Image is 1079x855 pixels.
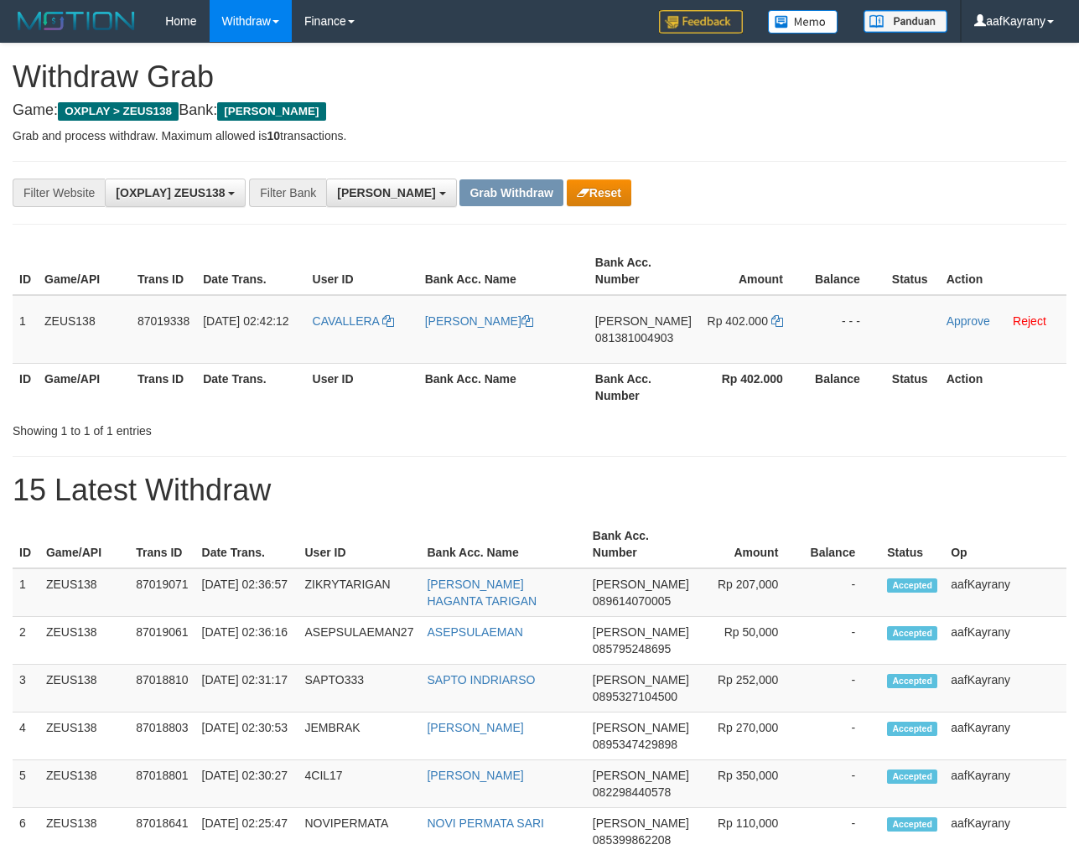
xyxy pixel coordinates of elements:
td: ZEUS138 [38,295,131,364]
td: [DATE] 02:30:27 [195,760,298,808]
span: Copy 082298440578 to clipboard [593,785,671,799]
p: Grab and process withdraw. Maximum allowed is transactions. [13,127,1066,144]
td: Rp 207,000 [696,568,803,617]
td: Rp 350,000 [696,760,803,808]
span: 87019338 [137,314,189,328]
td: - [803,760,880,808]
td: ZEUS138 [39,760,129,808]
div: Showing 1 to 1 of 1 entries [13,416,437,439]
span: Accepted [887,578,937,593]
span: Copy 0895327104500 to clipboard [593,690,677,703]
span: [PERSON_NAME] [593,578,689,591]
td: aafKayrany [944,665,1066,712]
th: Status [880,521,944,568]
th: Action [940,363,1066,411]
th: Game/API [38,363,131,411]
a: Approve [947,314,990,328]
th: Bank Acc. Name [418,363,589,411]
div: Filter Website [13,179,105,207]
span: Accepted [887,722,937,736]
th: Balance [808,363,885,411]
th: ID [13,363,38,411]
button: [PERSON_NAME] [326,179,456,207]
span: Copy 0895347429898 to clipboard [593,738,677,751]
th: ID [13,521,39,568]
td: 5 [13,760,39,808]
td: - [803,665,880,712]
td: aafKayrany [944,568,1066,617]
img: Feedback.jpg [659,10,743,34]
th: Op [944,521,1066,568]
a: NOVI PERMATA SARI [427,816,544,830]
td: [DATE] 02:36:57 [195,568,298,617]
th: Trans ID [131,363,196,411]
span: [PERSON_NAME] [593,769,689,782]
th: ID [13,247,38,295]
td: 1 [13,568,39,617]
span: [PERSON_NAME] [337,186,435,199]
th: Bank Acc. Number [589,363,698,411]
td: - [803,568,880,617]
td: aafKayrany [944,760,1066,808]
h1: Withdraw Grab [13,60,1066,94]
td: 87019061 [129,617,195,665]
th: Game/API [38,247,131,295]
span: OXPLAY > ZEUS138 [58,102,179,121]
span: Accepted [887,674,937,688]
span: [OXPLAY] ZEUS138 [116,186,225,199]
span: [PERSON_NAME] [595,314,692,328]
img: Button%20Memo.svg [768,10,838,34]
th: Status [885,363,940,411]
td: 87019071 [129,568,195,617]
th: Date Trans. [195,521,298,568]
td: ASEPSULAEMAN27 [298,617,421,665]
th: Amount [698,247,808,295]
td: 3 [13,665,39,712]
span: CAVALLERA [313,314,380,328]
td: 2 [13,617,39,665]
span: Copy 085399862208 to clipboard [593,833,671,847]
span: [PERSON_NAME] [593,721,689,734]
span: Rp 402.000 [708,314,768,328]
td: 4CIL17 [298,760,421,808]
td: JEMBRAK [298,712,421,760]
th: User ID [306,247,418,295]
td: [DATE] 02:36:16 [195,617,298,665]
span: Accepted [887,769,937,784]
span: Copy 085795248695 to clipboard [593,642,671,655]
td: aafKayrany [944,617,1066,665]
td: - - - [808,295,885,364]
button: Reset [567,179,631,206]
th: Bank Acc. Name [418,247,589,295]
th: Game/API [39,521,129,568]
td: Rp 252,000 [696,665,803,712]
td: 87018801 [129,760,195,808]
th: Trans ID [131,247,196,295]
th: Trans ID [129,521,195,568]
th: Status [885,247,940,295]
td: ZEUS138 [39,712,129,760]
a: [PERSON_NAME] [427,769,523,782]
td: Rp 270,000 [696,712,803,760]
th: Bank Acc. Name [420,521,585,568]
span: Accepted [887,817,937,832]
span: Copy 081381004903 to clipboard [595,331,673,345]
td: SAPTO333 [298,665,421,712]
img: MOTION_logo.png [13,8,140,34]
th: Bank Acc. Number [586,521,696,568]
span: Accepted [887,626,937,640]
a: [PERSON_NAME] HAGANTA TARIGAN [427,578,537,608]
a: ASEPSULAEMAN [427,625,522,639]
span: [PERSON_NAME] [593,816,689,830]
td: Rp 50,000 [696,617,803,665]
td: ZIKRYTARIGAN [298,568,421,617]
a: [PERSON_NAME] [427,721,523,734]
img: panduan.png [864,10,947,33]
th: Action [940,247,1066,295]
td: ZEUS138 [39,617,129,665]
th: Balance [803,521,880,568]
th: Date Trans. [196,363,305,411]
span: [DATE] 02:42:12 [203,314,288,328]
th: Balance [808,247,885,295]
h1: 15 Latest Withdraw [13,474,1066,507]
